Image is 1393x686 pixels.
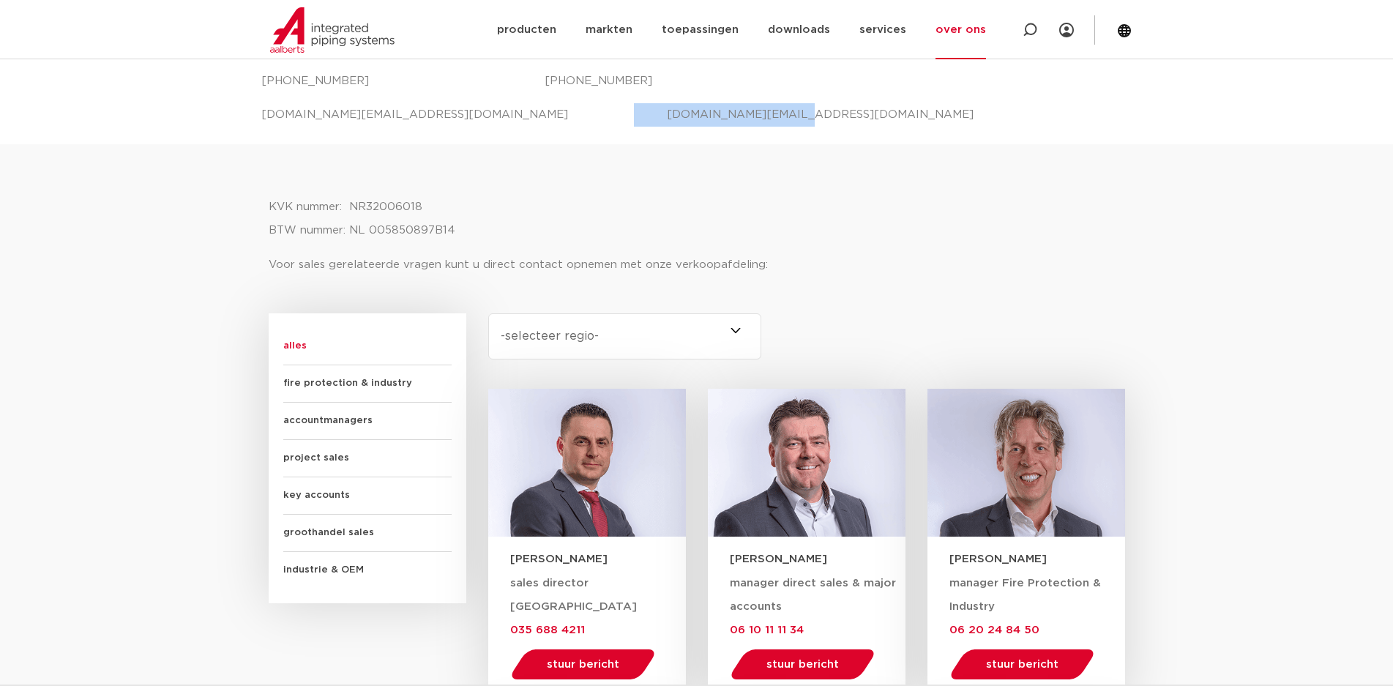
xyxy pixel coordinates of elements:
[766,659,839,670] span: stuur bericht
[283,515,452,552] span: groothandel sales
[510,551,686,567] h3: [PERSON_NAME]
[261,70,1132,93] p: [PHONE_NUMBER] [PHONE_NUMBER]
[730,551,905,567] h3: [PERSON_NAME]
[283,403,452,440] span: accountmanagers
[949,624,1039,635] a: 06 20 24 84 50
[510,624,585,635] a: 035 688 4211
[283,440,452,477] span: project sales
[986,659,1058,670] span: stuur bericht
[730,578,896,612] span: manager direct sales & major accounts
[261,103,1132,127] p: [DOMAIN_NAME][EMAIL_ADDRESS][DOMAIN_NAME] [DOMAIN_NAME][EMAIL_ADDRESS][DOMAIN_NAME]
[949,551,1125,567] h3: [PERSON_NAME]
[283,365,452,403] span: fire protection & industry
[269,195,1125,242] p: KVK nummer: NR32006018 BTW nummer: NL 005850897B14
[510,578,637,612] span: sales director [GEOGRAPHIC_DATA]
[730,624,804,635] a: 06 10 11 11 34
[283,552,452,589] span: industrie & OEM
[283,328,452,365] span: alles
[547,659,619,670] span: stuur bericht
[269,253,1125,277] p: Voor sales gerelateerde vragen kunt u direct contact opnemen met onze verkoopafdeling:
[949,578,1101,612] span: manager Fire Protection & Industry
[283,477,452,515] span: key accounts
